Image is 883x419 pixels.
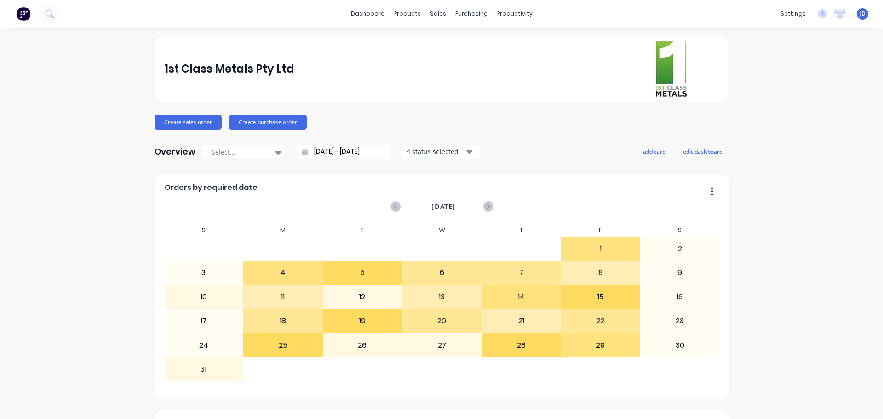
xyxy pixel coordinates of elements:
div: productivity [493,7,537,21]
div: 29 [561,333,640,356]
div: 13 [402,286,481,309]
div: 24 [165,333,243,356]
div: 15 [561,286,640,309]
div: Overview [155,143,195,161]
a: dashboard [346,7,390,21]
img: 1st Class Metals Pty Ltd [654,40,688,98]
div: 17 [165,310,243,333]
div: 11 [244,286,322,309]
div: 1st Class Metals Pty Ltd [165,60,294,78]
div: sales [425,7,451,21]
div: 10 [165,286,243,309]
div: 2 [641,237,719,260]
div: T [323,224,402,237]
div: 9 [641,261,719,284]
button: edit dashboard [677,145,728,157]
div: 5 [323,261,402,284]
div: 26 [323,333,402,356]
div: 23 [641,310,719,333]
div: 25 [244,333,322,356]
div: 6 [402,261,481,284]
div: F [561,224,640,237]
div: T [482,224,561,237]
div: 18 [244,310,322,333]
div: W [402,224,482,237]
div: 20 [402,310,481,333]
div: 21 [482,310,561,333]
div: 14 [482,286,561,309]
div: S [164,224,244,237]
div: 4 [244,261,322,284]
div: 22 [561,310,640,333]
div: 3 [165,261,243,284]
span: JD [860,10,866,18]
button: 4 status selected [401,145,480,159]
div: 19 [323,310,402,333]
button: add card [637,145,671,157]
div: 31 [165,358,243,381]
div: 27 [402,333,481,356]
div: settings [776,7,810,21]
div: 7 [482,261,561,284]
div: 16 [641,286,719,309]
div: 28 [482,333,561,356]
div: products [390,7,425,21]
div: 30 [641,333,719,356]
div: M [243,224,323,237]
div: 8 [561,261,640,284]
button: Create purchase order [229,115,307,130]
button: Create sales order [155,115,222,130]
span: Orders by required date [165,182,258,193]
div: S [640,224,720,237]
div: 12 [323,286,402,309]
img: Factory [17,7,30,21]
div: purchasing [451,7,493,21]
span: [DATE] [431,201,455,212]
div: 1 [561,237,640,260]
div: 4 status selected [407,147,464,156]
